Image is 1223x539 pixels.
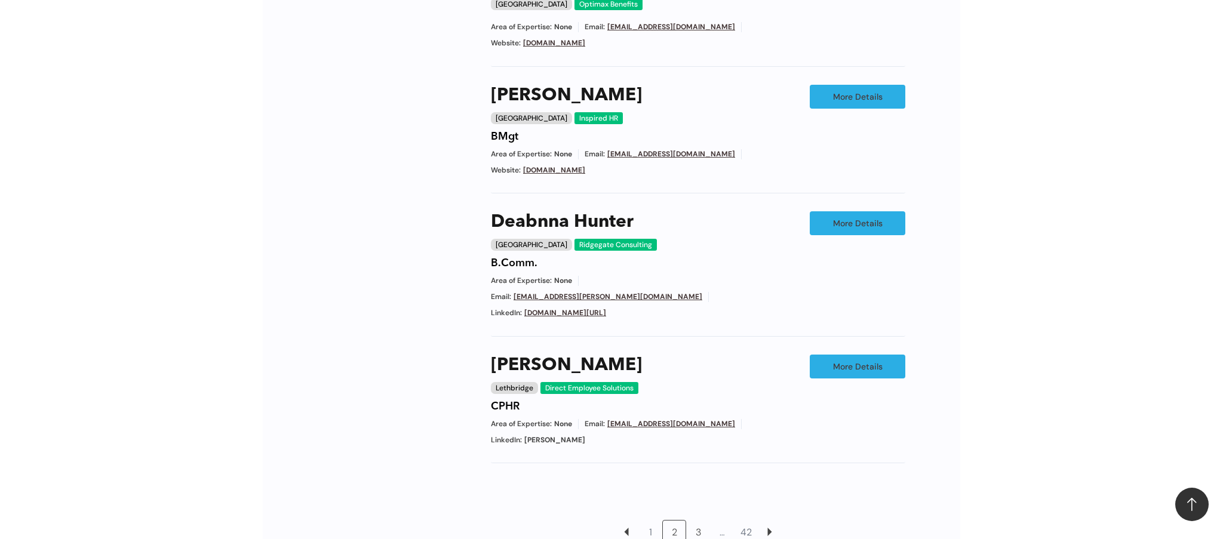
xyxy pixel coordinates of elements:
[491,38,521,48] span: Website:
[554,22,572,32] span: None
[585,22,605,32] span: Email:
[491,112,572,124] div: [GEOGRAPHIC_DATA]
[491,355,642,376] a: [PERSON_NAME]
[491,85,642,106] a: [PERSON_NAME]
[491,276,552,286] span: Area of Expertise:
[491,435,522,445] span: LinkedIn:
[491,239,572,251] div: [GEOGRAPHIC_DATA]
[554,149,572,159] span: None
[491,211,634,233] a: Deabnna Hunter
[540,382,638,394] div: Direct Employee Solutions
[523,38,585,48] a: [DOMAIN_NAME]
[574,239,657,251] div: Ridgegate Consulting
[524,435,585,445] span: [PERSON_NAME]
[810,85,905,109] a: More Details
[491,257,537,270] h4: B.Comm.
[491,400,520,413] h4: CPHR
[514,292,702,301] a: [EMAIL_ADDRESS][PERSON_NAME][DOMAIN_NAME]
[810,355,905,378] a: More Details
[491,22,552,32] span: Area of Expertise:
[491,165,521,175] span: Website:
[491,130,518,143] h4: BMgt
[491,419,552,429] span: Area of Expertise:
[810,211,905,235] a: More Details
[524,308,606,318] a: [DOMAIN_NAME][URL]
[554,276,572,286] span: None
[607,22,735,32] a: [EMAIL_ADDRESS][DOMAIN_NAME]
[607,419,735,429] a: [EMAIL_ADDRESS][DOMAIN_NAME]
[491,308,522,318] span: LinkedIn:
[491,149,552,159] span: Area of Expertise:
[585,419,605,429] span: Email:
[574,112,623,124] div: Inspired HR
[607,149,735,159] a: [EMAIL_ADDRESS][DOMAIN_NAME]
[585,149,605,159] span: Email:
[554,419,572,429] span: None
[491,292,511,302] span: Email:
[523,165,585,175] a: [DOMAIN_NAME]
[491,382,538,394] div: Lethbridge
